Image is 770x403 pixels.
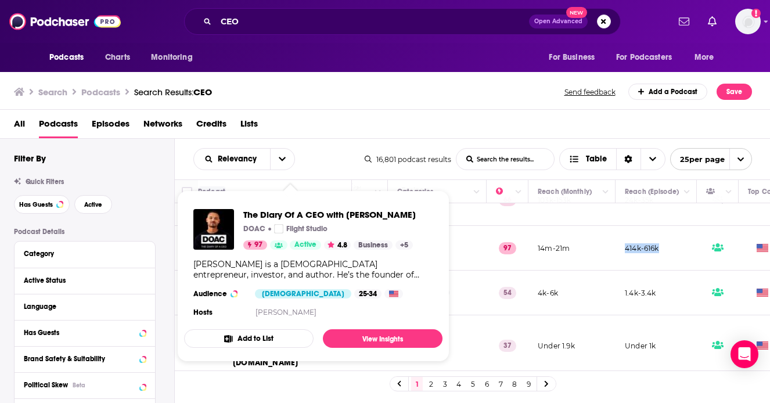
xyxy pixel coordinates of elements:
[256,308,316,316] a: [PERSON_NAME]
[151,49,192,66] span: Monitoring
[184,8,621,35] div: Search podcasts, credits, & more...
[193,259,433,280] div: [PERSON_NAME] is a [DEMOGRAPHIC_DATA] entrepreneur, investor, and author. He’s the founder of Fli...
[609,46,689,69] button: open menu
[24,299,146,314] button: Language
[74,195,112,214] button: Active
[625,341,656,351] p: Under 1k
[735,9,761,34] img: User Profile
[509,377,520,391] a: 8
[541,46,609,69] button: open menu
[695,49,714,66] span: More
[599,185,613,199] button: Column Actions
[735,9,761,34] span: Logged in as saraatspark
[671,150,725,168] span: 25 per page
[39,114,78,138] span: Podcasts
[286,224,328,233] p: Flight Studio
[731,340,758,368] div: Open Intercom Messenger
[243,209,416,220] a: The Diary Of A CEO with Steven Bartlett
[92,114,129,138] a: Episodes
[193,209,234,250] img: The Diary Of A CEO with Steven Bartlett
[499,340,516,351] p: 37
[534,19,582,24] span: Open Advanced
[14,195,70,214] button: Has Guests
[24,329,136,337] div: Has Guests
[14,114,25,138] a: All
[566,7,587,18] span: New
[512,185,526,199] button: Column Actions
[24,325,146,340] button: Has Guests
[24,250,138,258] div: Category
[722,185,736,199] button: Column Actions
[538,341,575,351] p: Under 1.9k
[243,224,265,233] p: DOAC
[529,15,588,28] button: Open AdvancedNew
[561,87,619,97] button: Send feedback
[559,148,665,170] button: Choose View
[549,49,595,66] span: For Business
[84,201,102,208] span: Active
[24,355,136,363] div: Brand Safety & Suitability
[411,377,423,391] a: 1
[196,114,226,138] a: Credits
[243,209,416,220] span: The Diary Of A CEO with [PERSON_NAME]
[240,114,258,138] span: Lists
[481,377,492,391] a: 6
[14,228,156,236] p: Podcast Details
[625,185,679,199] div: Reach (Episode)
[24,276,138,285] div: Active Status
[439,377,451,391] a: 3
[294,239,316,251] span: Active
[193,148,295,170] h2: Choose List sort
[395,240,413,250] a: +5
[453,377,465,391] a: 4
[24,303,138,311] div: Language
[218,155,261,163] span: Relevancy
[49,49,84,66] span: Podcasts
[73,382,85,389] div: Beta
[24,273,146,287] button: Active Status
[193,87,212,98] span: CEO
[270,149,294,170] button: open menu
[686,46,729,69] button: open menu
[717,84,752,100] button: Save
[134,87,212,98] a: Search Results:CEO
[143,114,182,138] a: Networks
[105,49,130,66] span: Charts
[243,240,267,250] a: 97
[323,329,442,348] a: View Insights
[425,377,437,391] a: 2
[184,329,314,348] button: Add to List
[470,185,484,199] button: Column Actions
[274,224,328,233] a: Flight StudioFlight Studio
[499,287,516,298] p: 54
[616,149,641,170] div: Sort Direction
[38,87,67,98] h3: Search
[495,377,506,391] a: 7
[538,288,558,298] p: 4k-6k
[193,308,213,317] h4: Hosts
[354,289,382,298] div: 25-34
[9,10,121,33] img: Podchaser - Follow, Share and Rate Podcasts
[19,201,53,208] span: Has Guests
[24,381,68,389] span: Political Skew
[706,185,722,199] div: Has Guests
[625,288,656,298] p: 1.4k-3.4k
[24,246,146,261] button: Category
[24,351,146,366] button: Brand Safety & Suitability
[193,289,246,298] h3: Audience
[674,12,694,31] a: Show notifications dropdown
[467,377,478,391] a: 5
[98,46,137,69] a: Charts
[290,240,321,250] a: Active
[625,243,659,253] p: 414k-616k
[703,12,721,31] a: Show notifications dropdown
[254,239,262,251] span: 97
[143,46,207,69] button: open menu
